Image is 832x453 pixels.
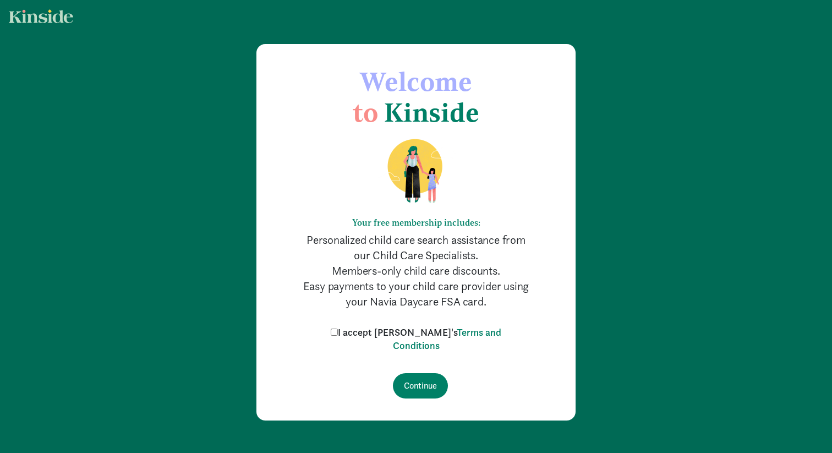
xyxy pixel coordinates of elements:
[393,326,502,352] a: Terms and Conditions
[300,279,532,309] p: Easy payments to your child care provider using your Navia Daycare FSA card.
[353,96,378,128] span: to
[331,329,338,336] input: I accept [PERSON_NAME]'sTerms and Conditions
[393,373,448,399] input: Continue
[9,9,73,23] img: light.svg
[374,138,458,204] img: illustration-mom-daughter.png
[384,96,479,128] span: Kinside
[300,232,532,263] p: Personalized child care search assistance from our Child Care Specialists.
[360,66,472,97] span: Welcome
[328,326,504,352] label: I accept [PERSON_NAME]'s
[300,217,532,228] h6: Your free membership includes:
[300,263,532,279] p: Members-only child care discounts.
